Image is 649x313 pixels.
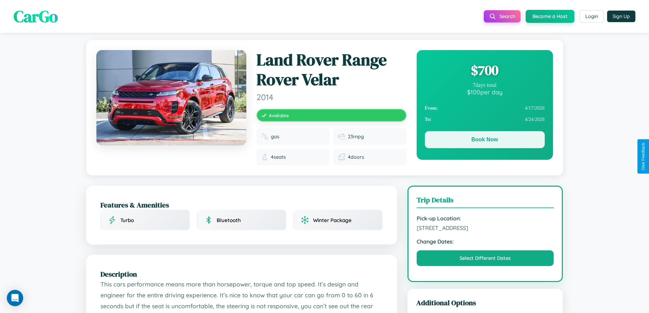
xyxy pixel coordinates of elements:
strong: From: [425,105,438,111]
span: gas [271,134,279,140]
button: Book Now [425,131,545,148]
strong: To: [425,116,432,122]
div: 4 / 17 / 2026 [425,103,545,114]
h2: Description [101,269,383,279]
h1: Land Rover Range Rover Velar [257,50,406,89]
strong: Change Dates: [417,238,554,245]
span: Search [499,13,515,19]
div: $ 700 [425,61,545,79]
button: Select Different Dates [417,250,554,266]
span: Bluetooth [217,217,241,223]
img: Fuel type [261,133,268,140]
img: Land Rover Range Rover Velar 2014 [96,50,246,145]
button: Login [580,10,604,22]
button: Search [484,10,521,22]
span: Available [269,112,289,118]
div: 4 / 24 / 2026 [425,114,545,125]
div: 7 days total [425,82,545,88]
h2: Features & Amenities [101,200,383,210]
button: Become a Host [526,10,574,23]
div: Open Intercom Messenger [7,290,23,306]
strong: Pick-up Location: [417,215,554,222]
button: Sign Up [607,11,635,22]
span: CarGo [14,5,58,28]
h3: Additional Options [416,298,554,308]
div: $ 100 per day [425,88,545,96]
span: Turbo [120,217,134,223]
span: 4 seats [271,154,286,160]
span: 2014 [257,92,406,102]
img: Doors [338,154,345,160]
span: Winter Package [313,217,352,223]
span: 23 mpg [348,134,364,140]
span: 4 doors [348,154,364,160]
h3: Trip Details [417,195,554,208]
span: [STREET_ADDRESS] [417,224,554,231]
img: Seats [261,154,268,160]
div: Give Feedback [641,143,646,170]
img: Fuel efficiency [338,133,345,140]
